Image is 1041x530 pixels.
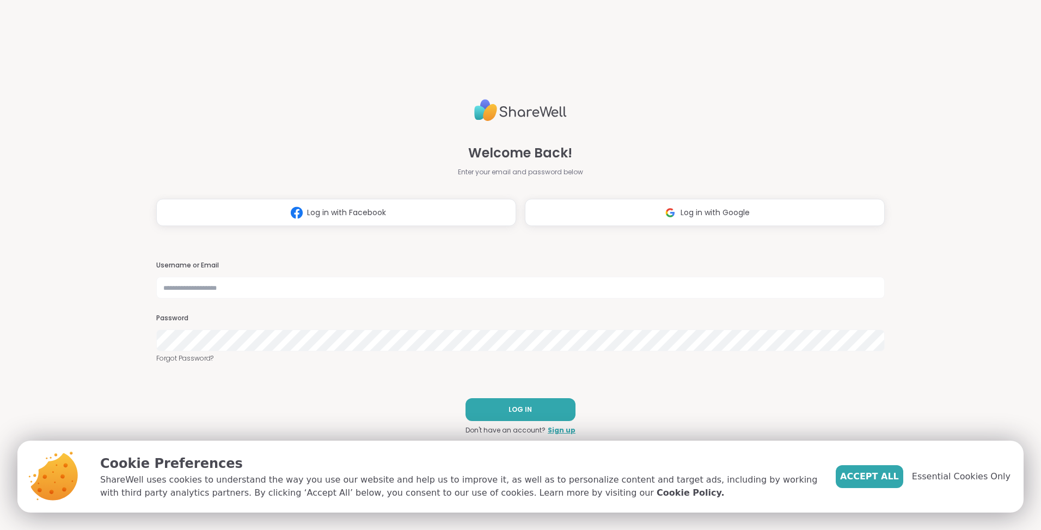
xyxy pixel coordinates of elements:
[657,486,724,499] a: Cookie Policy.
[681,207,750,218] span: Log in with Google
[509,405,532,415] span: LOG IN
[660,203,681,223] img: ShareWell Logomark
[156,354,885,363] a: Forgot Password?
[307,207,386,218] span: Log in with Facebook
[912,470,1011,483] span: Essential Cookies Only
[474,95,567,126] img: ShareWell Logo
[286,203,307,223] img: ShareWell Logomark
[156,314,885,323] h3: Password
[100,454,818,473] p: Cookie Preferences
[836,465,903,488] button: Accept All
[458,167,583,177] span: Enter your email and password below
[156,199,516,226] button: Log in with Facebook
[468,143,572,163] span: Welcome Back!
[525,199,885,226] button: Log in with Google
[466,398,575,421] button: LOG IN
[466,425,546,435] span: Don't have an account?
[100,473,818,499] p: ShareWell uses cookies to understand the way you use our website and help us to improve it, as we...
[840,470,899,483] span: Accept All
[156,261,885,270] h3: Username or Email
[548,425,575,435] a: Sign up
